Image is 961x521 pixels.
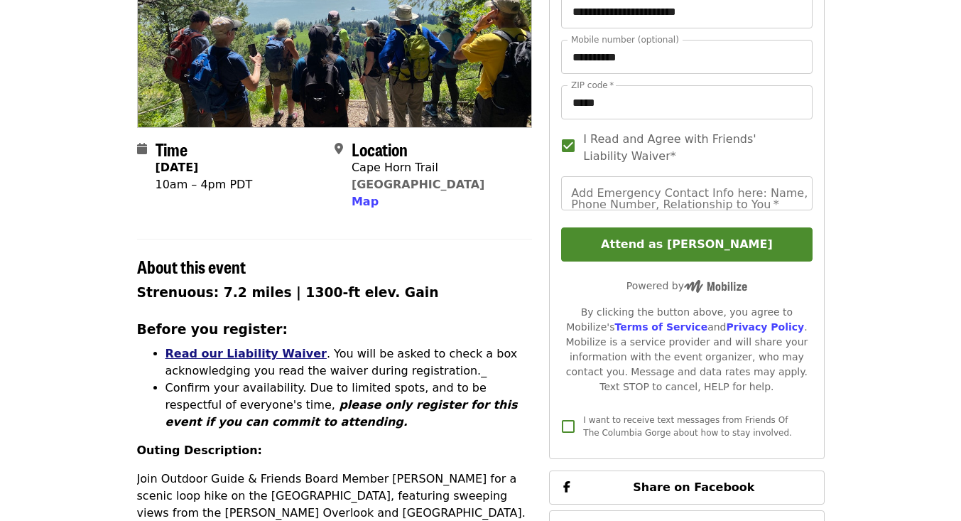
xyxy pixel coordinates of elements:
[137,320,533,340] h3: Before you register:
[137,142,147,156] i: calendar icon
[137,283,533,303] h3: Strenuous: 7.2 miles | 1300-ft elev. Gain
[583,415,792,438] span: I want to receive text messages from Friends Of The Columbia Gorge about how to stay involved.
[726,321,804,333] a: Privacy Policy
[156,161,199,174] strong: [DATE]
[156,176,253,193] div: 10am – 4pm PDT
[561,40,812,74] input: Mobile number (optional)
[614,321,707,333] a: Terms of Service
[165,380,533,431] p: Confirm your availability. Due to limited spots, and to be respectful of everyone's time,
[335,142,343,156] i: map-marker-alt icon
[352,193,379,210] button: Map
[352,195,379,208] span: Map
[561,176,812,210] input: Add Emergency Contact Info here: Name, Phone Number, Relationship to You
[626,280,747,291] span: Powered by
[165,345,533,380] p: . You will be asked to check a box acknowledging you read the waiver during registration._
[549,471,824,505] button: Share on Facebook
[137,254,246,279] span: About this event
[165,398,518,429] em: please only register for this event if you can commit to attending.
[137,444,262,457] strong: Outing Description:
[633,480,754,494] span: Share on Facebook
[583,131,800,165] span: I Read and Agree with Friends' Liability Waiver*
[571,81,614,90] label: ZIP code
[561,85,812,119] input: ZIP code
[561,227,812,262] button: Attend as [PERSON_NAME]
[571,36,679,44] label: Mobile number (optional)
[561,305,812,394] div: By clicking the button above, you agree to Mobilize's and . Mobilize is a service provider and wi...
[165,347,327,360] a: Read our Liability Waiver
[156,136,188,161] span: Time
[352,159,484,176] div: Cape Horn Trail
[352,136,408,161] span: Location
[684,280,747,293] img: Powered by Mobilize
[352,178,484,191] a: [GEOGRAPHIC_DATA]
